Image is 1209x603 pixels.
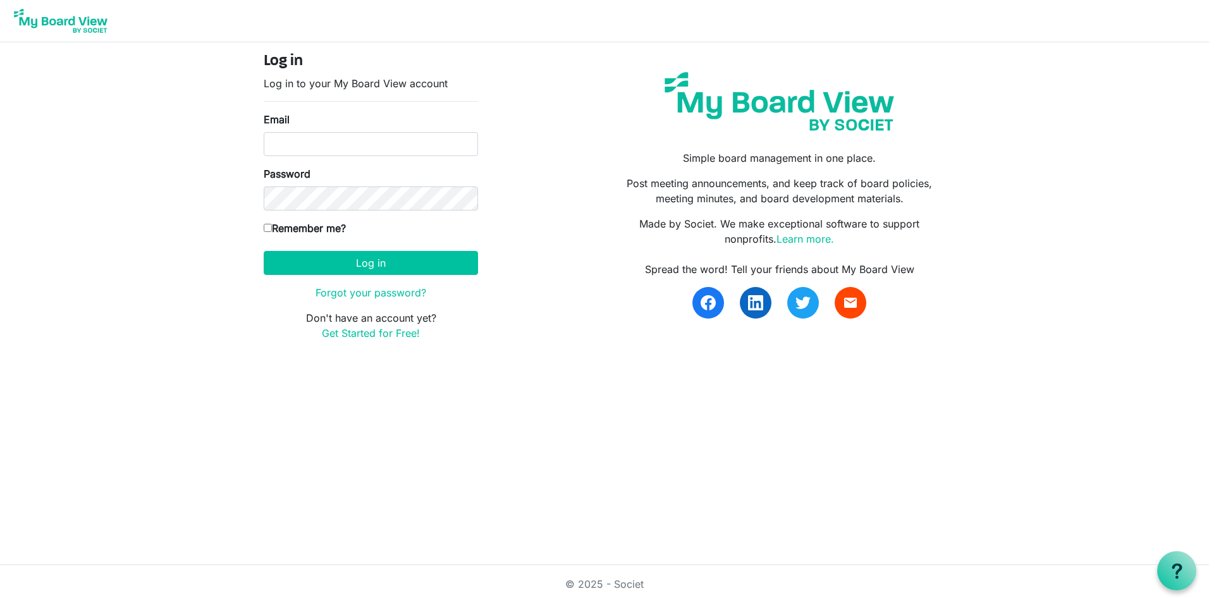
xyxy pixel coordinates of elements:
label: Email [264,112,290,127]
p: Post meeting announcements, and keep track of board policies, meeting minutes, and board developm... [614,176,945,206]
p: Log in to your My Board View account [264,76,478,91]
a: email [835,287,866,319]
label: Remember me? [264,221,346,236]
p: Made by Societ. We make exceptional software to support nonprofits. [614,216,945,247]
p: Don't have an account yet? [264,310,478,341]
a: Forgot your password? [316,286,426,299]
a: Get Started for Free! [322,327,420,339]
a: Learn more. [776,233,834,245]
span: email [843,295,858,310]
h4: Log in [264,52,478,71]
input: Remember me? [264,224,272,232]
img: my-board-view-societ.svg [655,63,904,140]
img: facebook.svg [701,295,716,310]
div: Spread the word! Tell your friends about My Board View [614,262,945,277]
img: My Board View Logo [10,5,111,37]
button: Log in [264,251,478,275]
label: Password [264,166,310,181]
p: Simple board management in one place. [614,150,945,166]
img: linkedin.svg [748,295,763,310]
img: twitter.svg [795,295,811,310]
a: © 2025 - Societ [565,578,644,590]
